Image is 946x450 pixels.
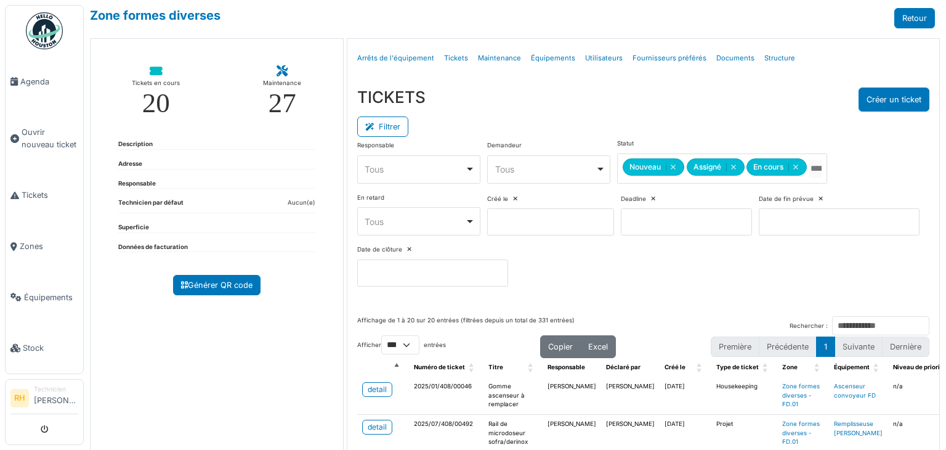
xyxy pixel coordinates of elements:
span: Ouvrir nouveau ticket [22,126,78,150]
div: Nouveau [623,158,684,176]
span: Équipement [834,364,870,370]
div: Tous [495,163,596,176]
a: detail [362,420,392,435]
div: En cours [746,158,807,176]
td: 2025/01/408/00046 [409,377,483,415]
a: Arrêts de l'équipement [352,44,439,73]
a: Structure [759,44,800,73]
a: Fournisseurs préférés [628,44,711,73]
td: [PERSON_NAME] [601,377,660,415]
h3: TICKETS [357,88,426,107]
div: detail [368,384,387,395]
span: Stock [23,342,78,354]
span: Niveau de priorité [893,364,946,370]
li: RH [10,389,29,407]
a: Générer QR code [173,275,261,295]
a: Retour [894,8,935,28]
input: Tous [809,160,822,178]
span: Type de ticket [716,364,759,370]
label: Responsable [357,141,394,150]
button: Filtrer [357,117,408,137]
a: RH Technicien[PERSON_NAME] [10,385,78,414]
span: Excel [588,342,608,351]
div: Affichage de 1 à 20 sur 20 entrées (filtrées depuis un total de 331 entrées) [357,316,575,335]
li: [PERSON_NAME] [34,385,78,411]
span: Déclaré par [606,364,641,370]
span: Créé le [665,364,685,370]
select: Afficherentrées [381,335,419,354]
div: Assigné [687,158,745,176]
span: Numéro de ticket: Activate to sort [469,358,476,377]
dd: Aucun(e) [288,198,315,208]
button: 1 [816,337,835,357]
nav: pagination [711,337,929,357]
div: 20 [142,89,170,117]
label: Date de fin prévue [759,195,814,204]
a: Utilisateurs [580,44,628,73]
button: Créer un ticket [859,88,929,112]
span: Type de ticket: Activate to sort [762,358,770,377]
label: Demandeur [487,141,522,150]
dt: Données de facturation [118,243,188,252]
dt: Adresse [118,160,142,169]
dt: Technicien par défaut [118,198,184,213]
a: Remplisseuse [PERSON_NAME] [834,420,883,436]
a: Zone formes diverses [90,8,220,23]
label: Deadline [621,195,646,204]
a: Maintenance 27 [253,56,312,127]
a: Ascenseur convoyeur FD [834,383,876,399]
div: detail [368,422,387,433]
span: Tickets [22,189,78,201]
button: Remove item: 'new' [666,163,680,171]
span: Créé le: Activate to sort [697,358,704,377]
button: Remove item: 'ongoing' [788,163,802,171]
label: Statut [617,139,634,149]
a: Stock [6,323,83,374]
div: Maintenance [263,77,301,89]
button: Excel [580,335,616,358]
button: Copier [540,335,581,358]
div: Tous [365,215,465,228]
button: Remove item: 'assigned' [726,163,740,171]
div: Technicien [34,385,78,394]
span: Copier [548,342,573,351]
span: Agenda [20,76,78,88]
a: Zones [6,221,83,272]
div: 27 [269,89,296,117]
a: Tickets [6,170,83,221]
a: Maintenance [473,44,526,73]
td: Housekeeping [711,377,777,415]
div: Tous [365,163,465,176]
a: Équipements [6,272,83,323]
dt: Responsable [118,179,156,189]
a: Agenda [6,56,83,107]
div: Tickets en cours [132,77,180,89]
td: [DATE] [660,377,711,415]
a: Zone formes diverses - FD.01 [782,383,820,407]
span: Titre: Activate to sort [528,358,535,377]
a: Zone formes diverses - FD.01 [782,420,820,445]
dt: Superficie [118,223,149,232]
label: Rechercher : [790,322,828,331]
dt: Description [118,140,153,149]
a: Tickets en cours 20 [122,56,190,127]
label: Afficher entrées [357,335,446,354]
span: Zone: Activate to sort [814,358,822,377]
a: Documents [711,44,759,73]
a: Tickets [439,44,473,73]
span: Responsable [548,364,585,370]
a: detail [362,382,392,397]
span: Zone [782,364,798,370]
img: Badge_color-CXgf-gQk.svg [26,12,63,49]
span: Titre [488,364,503,370]
td: Gomme ascenseur à remplacer [483,377,543,415]
td: [PERSON_NAME] [543,377,601,415]
label: Créé le [487,195,508,204]
span: Zones [20,240,78,252]
a: Ouvrir nouveau ticket [6,107,83,170]
a: Équipements [526,44,580,73]
span: Équipement: Activate to sort [873,358,881,377]
label: Date de clôture [357,245,402,255]
span: Équipements [24,292,78,303]
label: En retard [357,194,384,203]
